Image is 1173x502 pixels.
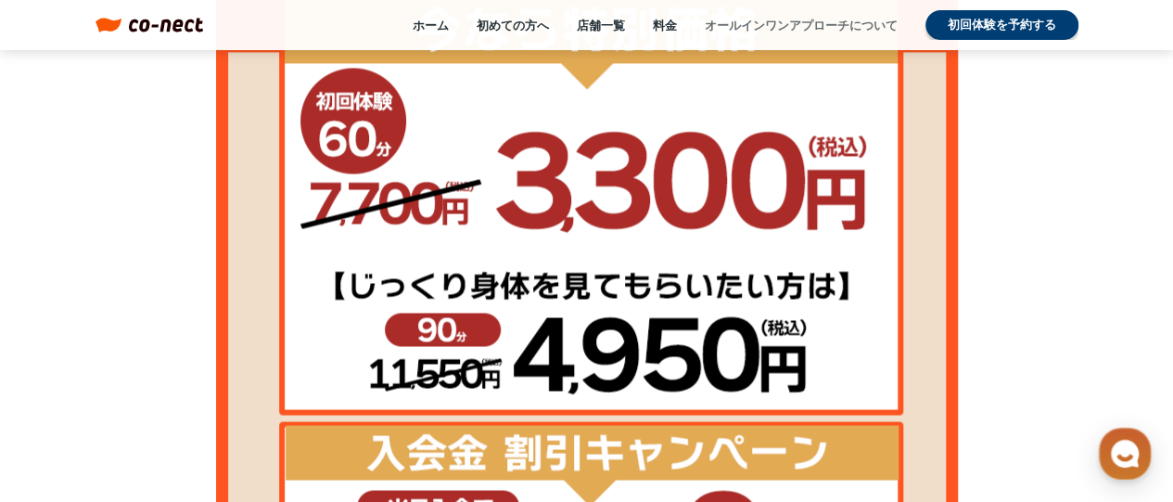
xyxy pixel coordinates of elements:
span: 設定 [287,376,309,391]
a: 設定 [239,348,356,394]
a: チャット [122,348,239,394]
a: オールインワンアプローチについて [705,17,898,33]
a: 初回体験を予約する [925,10,1078,40]
a: ホーム [413,17,449,33]
span: チャット [159,377,203,392]
a: 店舗一覧 [577,17,625,33]
span: ホーム [47,376,81,391]
a: 料金 [653,17,677,33]
a: 初めての方へ [477,17,549,33]
a: ホーム [6,348,122,394]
